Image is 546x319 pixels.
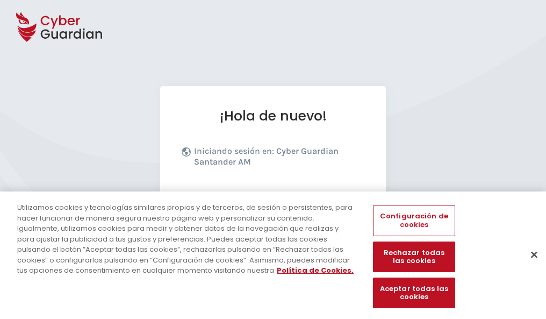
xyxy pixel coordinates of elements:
[17,202,357,276] div: Utilizamos cookies y tecnologías similares propias y de terceros, de sesión o persistentes, para ...
[194,146,362,173] p: Iniciando sesión en:
[277,265,354,275] a: Más información sobre su privacidad, se abre en una nueva pestaña
[373,242,455,272] button: Rechazar todas las cookies
[373,278,455,308] button: Aceptar todas las cookies
[194,146,339,167] b: Cyber Guardian Santander AM
[522,243,546,266] button: Cerrar
[373,205,455,236] button: Configuración de cookies, Abre el cuadro de diálogo del centro de preferencias.
[182,108,364,124] h1: ¡Hola de nuevo!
